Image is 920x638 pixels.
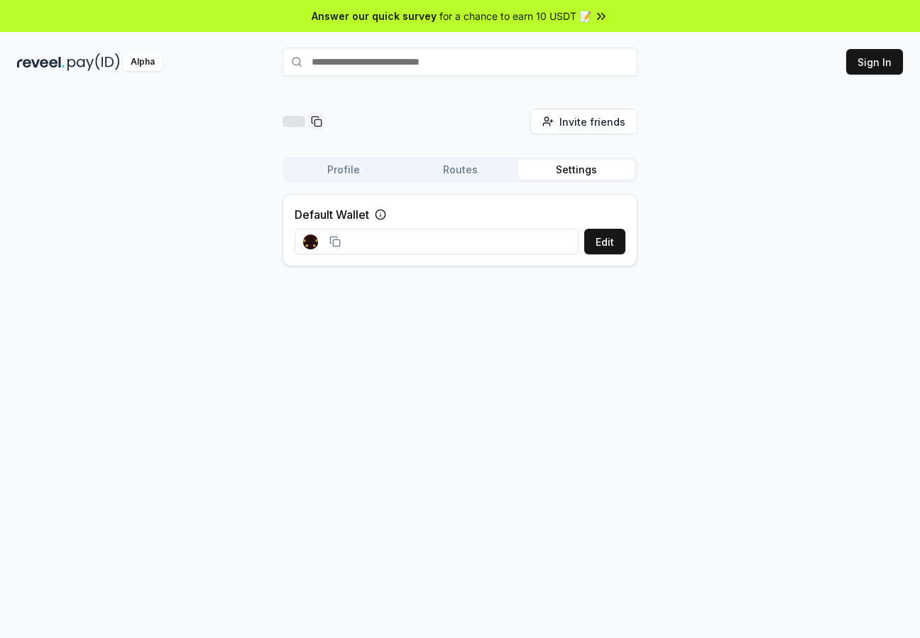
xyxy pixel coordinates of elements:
button: Routes [402,160,518,180]
span: Invite friends [559,114,625,129]
button: Invite friends [530,109,637,134]
img: reveel_dark [17,53,65,71]
span: for a chance to earn 10 USDT 📝 [439,9,591,23]
button: Profile [285,160,402,180]
button: Sign In [846,49,903,75]
label: Default Wallet [295,206,369,223]
img: pay_id [67,53,120,71]
span: Answer our quick survey [312,9,437,23]
button: Edit [584,229,625,254]
button: Settings [518,160,635,180]
div: Alpha [123,53,163,71]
